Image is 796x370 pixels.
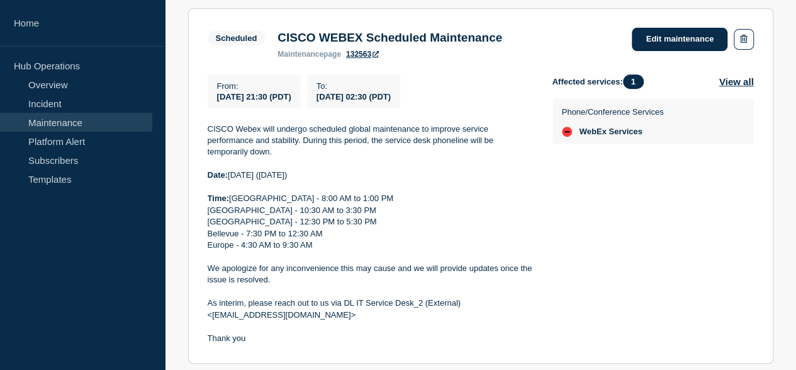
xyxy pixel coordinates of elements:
[208,194,229,203] strong: Time:
[208,205,532,216] p: [GEOGRAPHIC_DATA] - 10:30 AM to 3:30 PM
[277,50,341,59] p: page
[623,74,644,89] span: 1
[208,193,532,204] p: [GEOGRAPHIC_DATA] - 8:00 AM to 1:00 PM
[552,74,650,89] span: Affected services:
[317,92,391,101] span: [DATE] 02:30 (PDT)
[719,74,754,89] button: View all
[208,333,532,344] p: Thank you
[562,107,664,117] p: Phone/Conference Services
[208,298,532,321] p: As interim, please reach out to us via DL IT Service Desk_2 (External) <[EMAIL_ADDRESS][DOMAIN_NA...
[208,263,532,286] p: We apologize for any inconvenience this may cause and we will provide updates once the issue is r...
[580,127,642,137] span: WebEx Services
[208,216,532,228] p: [GEOGRAPHIC_DATA] - 12:30 PM to 5:30 PM
[317,81,391,91] p: To :
[208,170,228,180] strong: Date:
[208,228,532,240] p: Bellevue - 7:30 PM to 12:30 AM
[208,170,532,181] p: [DATE] ([DATE])
[277,31,502,45] h3: CISCO WEBEX Scheduled Maintenance
[208,124,532,158] p: CISCO Webex will undergo scheduled global maintenance to improve service performance and stabilit...
[208,31,266,45] span: Scheduled
[217,81,291,91] p: From :
[346,50,379,59] a: 132563
[208,240,532,251] p: Europe - 4:30 AM to 9:30 AM
[632,28,727,51] a: Edit maintenance
[277,50,323,59] span: maintenance
[217,92,291,101] span: [DATE] 21:30 (PDT)
[562,127,572,137] div: down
